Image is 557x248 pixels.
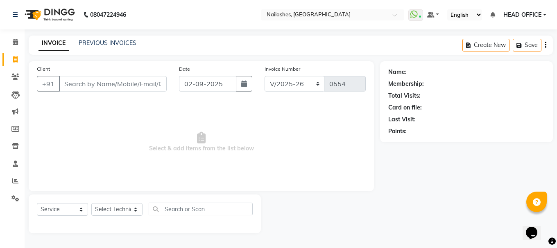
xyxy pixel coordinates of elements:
[59,76,167,92] input: Search by Name/Mobile/Email/Code
[388,127,407,136] div: Points:
[388,115,416,124] div: Last Visit:
[388,103,422,112] div: Card on file:
[265,65,300,73] label: Invoice Number
[513,39,541,51] button: Save
[37,101,366,183] span: Select & add items from the list below
[179,65,190,73] label: Date
[503,11,541,19] span: HEAD OFFICE
[388,80,424,88] div: Membership:
[37,65,50,73] label: Client
[21,3,77,26] img: logo
[388,68,407,76] div: Name:
[462,39,509,51] button: Create New
[388,92,421,100] div: Total Visits:
[149,203,253,215] input: Search or Scan
[37,76,60,92] button: +91
[79,39,136,47] a: PREVIOUS INVOICES
[523,215,549,240] iframe: chat widget
[38,36,69,51] a: INVOICE
[90,3,126,26] b: 08047224946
